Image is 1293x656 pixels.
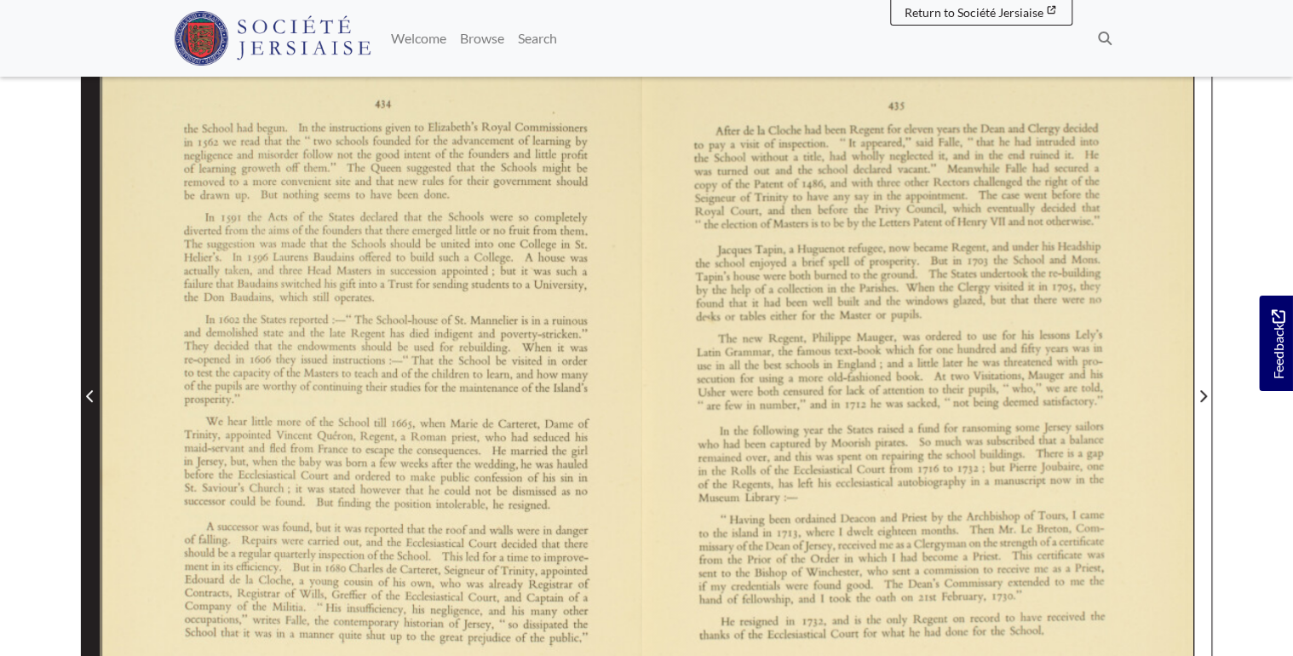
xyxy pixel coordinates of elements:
a: Would you like to provide feedback? [1259,296,1293,391]
a: Welcome [384,21,453,55]
span: Feedback [1267,309,1288,378]
img: Société Jersiaise [174,11,371,66]
span: Return to Société Jersiaise [905,5,1043,20]
a: Browse [453,21,511,55]
a: Search [511,21,564,55]
a: Société Jersiaise logo [174,7,371,70]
